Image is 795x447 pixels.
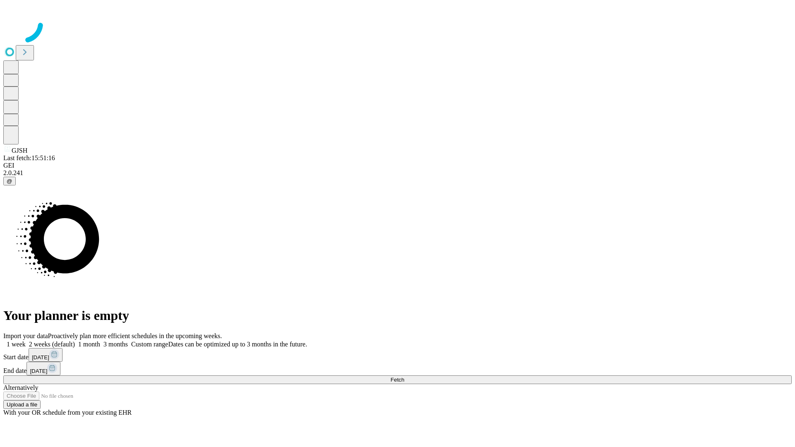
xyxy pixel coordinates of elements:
[3,308,792,323] h1: Your planner is empty
[7,341,26,348] span: 1 week
[3,177,16,185] button: @
[3,154,55,161] span: Last fetch: 15:51:16
[3,162,792,169] div: GEI
[26,362,60,375] button: [DATE]
[29,341,75,348] span: 2 weeks (default)
[30,368,47,374] span: [DATE]
[12,147,27,154] span: GJSH
[390,377,404,383] span: Fetch
[3,348,792,362] div: Start date
[7,178,12,184] span: @
[168,341,307,348] span: Dates can be optimized up to 3 months in the future.
[3,375,792,384] button: Fetch
[29,348,63,362] button: [DATE]
[78,341,100,348] span: 1 month
[131,341,168,348] span: Custom range
[3,409,132,416] span: With your OR schedule from your existing EHR
[3,400,41,409] button: Upload a file
[3,332,48,339] span: Import your data
[48,332,222,339] span: Proactively plan more efficient schedules in the upcoming weeks.
[3,362,792,375] div: End date
[32,354,49,360] span: [DATE]
[104,341,128,348] span: 3 months
[3,169,792,177] div: 2.0.241
[3,384,38,391] span: Alternatively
